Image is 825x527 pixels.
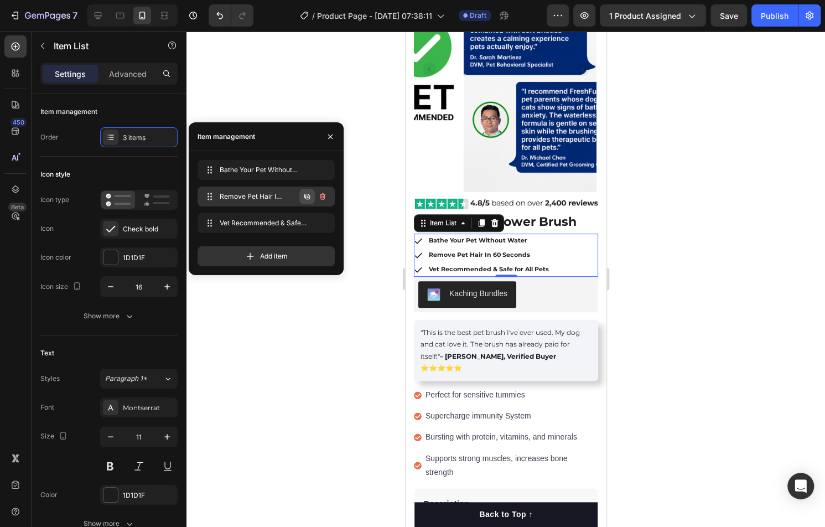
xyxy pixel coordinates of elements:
span: 1 product assigned [609,10,681,22]
div: Icon style [40,169,70,179]
div: Color [40,490,58,500]
div: Icon color [40,252,71,262]
div: Open Intercom Messenger [787,473,814,499]
button: 7 [4,4,82,27]
p: Item List [54,39,148,53]
div: Item management [198,132,255,142]
span: Bathe Your Pet Without Water [220,165,308,175]
div: 450 [11,118,27,127]
button: Publish [751,4,798,27]
span: Draft [470,11,486,20]
div: Order [40,132,59,142]
p: 7 [72,9,77,22]
button: Save [710,4,747,27]
span: Add item [260,251,288,261]
div: Check bold [123,224,175,234]
button: Paragraph 1* [100,369,178,389]
button: Show more [40,306,178,326]
p: Advanced [109,68,147,80]
button: 1 product assigned [600,4,706,27]
div: Publish [761,10,788,22]
div: Text [40,348,54,358]
div: 3 items [123,133,175,143]
div: Icon size [40,280,84,294]
p: Settings [55,68,86,80]
span: Product Page - [DATE] 07:38:11 [317,10,432,22]
div: Styles [40,374,60,384]
span: Save [720,11,738,20]
span: Paragraph 1* [105,374,147,384]
div: Montserrat [123,403,175,413]
iframe: Design area [406,31,606,527]
div: Item management [40,107,97,117]
div: Font [40,402,54,412]
span: / [312,10,315,22]
span: Remove Pet Hair In 60 Seconds [220,192,282,201]
div: Icon type [40,195,69,205]
div: 1D1D1F [123,253,175,263]
div: Size [40,429,70,444]
div: Undo/Redo [209,4,253,27]
span: Vet Recommended & Safe for All Pets [220,218,308,228]
div: Icon [40,224,54,234]
div: Show more [84,311,135,322]
div: 1D1D1F [123,490,175,500]
div: Beta [8,203,27,211]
